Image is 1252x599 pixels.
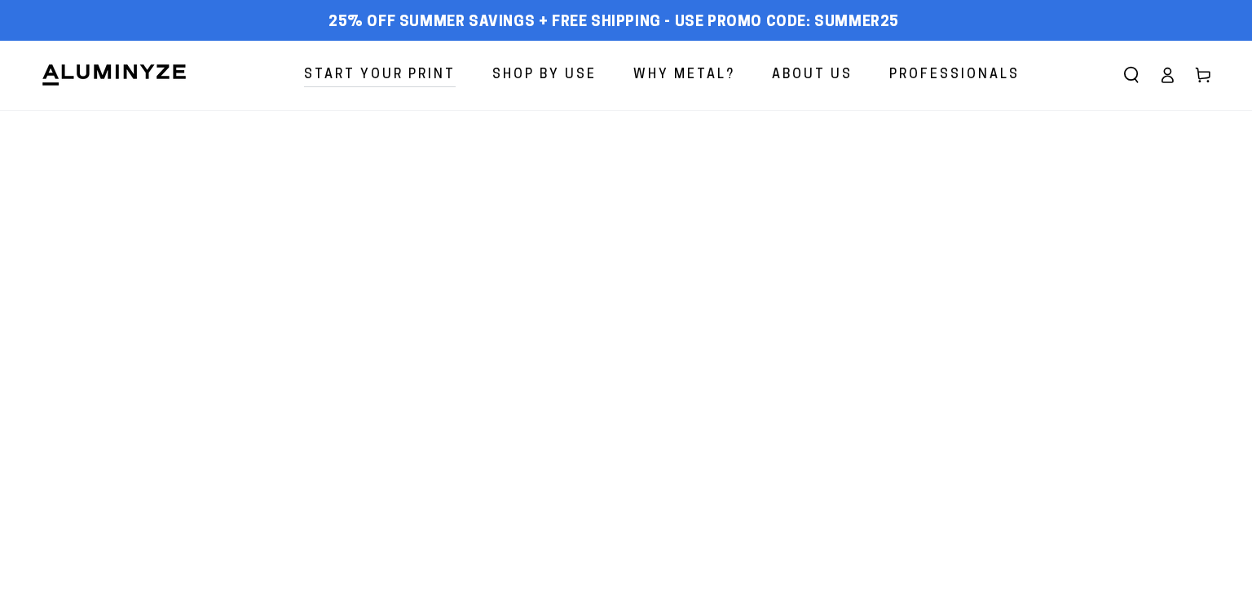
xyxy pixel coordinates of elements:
[889,64,1020,87] span: Professionals
[760,54,865,97] a: About Us
[304,64,456,87] span: Start Your Print
[41,63,187,87] img: Aluminyze
[292,54,468,97] a: Start Your Print
[633,64,735,87] span: Why Metal?
[328,14,899,32] span: 25% off Summer Savings + Free Shipping - Use Promo Code: SUMMER25
[772,64,853,87] span: About Us
[877,54,1032,97] a: Professionals
[621,54,747,97] a: Why Metal?
[1113,57,1149,93] summary: Search our site
[480,54,609,97] a: Shop By Use
[492,64,597,87] span: Shop By Use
